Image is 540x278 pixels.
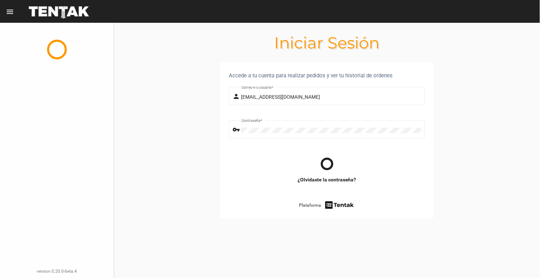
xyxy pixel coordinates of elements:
a: ¿Olvidaste la contraseña? [298,176,356,183]
mat-icon: menu [6,7,14,16]
div: version 0.20.0-beta.4 [6,268,108,275]
span: Plataforma [299,202,321,209]
h1: Iniciar Sesión [114,37,540,48]
img: tentak-firm.png [324,200,355,210]
mat-icon: vpn_key [233,125,241,134]
a: Plataforma [299,200,355,210]
mat-icon: person [233,92,241,101]
div: Accede a tu cuenta para realizar pedidos y ver tu historial de ordenes [229,71,425,80]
